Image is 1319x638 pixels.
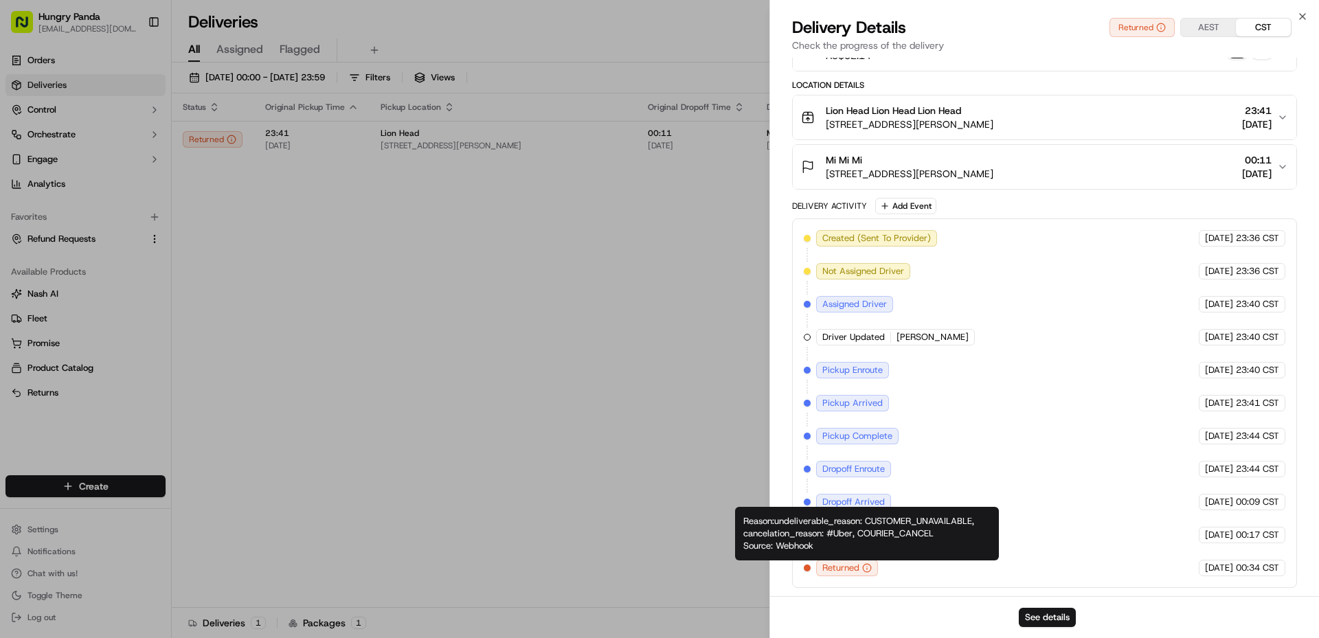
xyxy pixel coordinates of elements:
button: See details [1019,608,1076,627]
span: Lion Head Lion Head Lion Head [826,104,961,117]
p: Welcome 👋 [14,55,250,77]
span: [DATE] [1205,364,1233,376]
span: 23:44 CST [1236,463,1279,475]
img: Nash [14,14,41,41]
span: 00:34 CST [1236,562,1279,574]
button: Start new chat [234,135,250,152]
img: 8016278978528_b943e370aa5ada12b00a_72.png [29,131,54,156]
div: Location Details [792,80,1297,91]
span: Created (Sent To Provider) [822,232,931,244]
span: [DATE] [1205,232,1233,244]
div: Reason: undeliverable_reason: CUSTOMER_UNAVAILABLE, cancelation_reason: #Uber, COURIER_CANCEL [735,507,999,560]
span: [DATE] [1242,167,1272,181]
span: [DATE] [1205,496,1233,508]
span: [PERSON_NAME] [43,250,111,261]
button: Lion Head Lion Head Lion Head[STREET_ADDRESS][PERSON_NAME]23:41[DATE] [793,95,1296,139]
span: Returned [822,562,859,574]
img: 1736555255976-a54dd68f-1ca7-489b-9aae-adbdc363a1c4 [27,251,38,262]
div: 💻 [116,308,127,319]
div: Start new chat [62,131,225,145]
span: API Documentation [130,307,221,321]
span: 23:36 CST [1236,232,1279,244]
span: 23:40 CST [1236,331,1279,343]
span: • [114,250,119,261]
span: Dropoff Arrived [822,496,885,508]
a: 📗Knowledge Base [8,301,111,326]
span: Assigned Driver [822,298,887,310]
span: Pylon [137,341,166,351]
span: [DATE] [1205,463,1233,475]
p: Check the progress of the delivery [792,38,1297,52]
span: [DATE] [1205,265,1233,277]
img: 1736555255976-a54dd68f-1ca7-489b-9aae-adbdc363a1c4 [14,131,38,156]
input: Got a question? Start typing here... [36,89,247,103]
span: Driver Updated [822,331,885,343]
span: [STREET_ADDRESS][PERSON_NAME] [826,117,993,131]
a: 💻API Documentation [111,301,226,326]
span: [DATE] [1242,117,1272,131]
span: [DATE] [1205,529,1233,541]
span: Pickup Complete [822,430,892,442]
span: [DATE] [1205,562,1233,574]
button: See all [213,176,250,192]
button: Add Event [875,198,936,214]
span: [STREET_ADDRESS][PERSON_NAME] [826,167,993,181]
span: 00:17 CST [1236,529,1279,541]
button: AEST [1181,19,1236,36]
span: 23:36 CST [1236,265,1279,277]
span: 00:11 [1242,153,1272,167]
span: 8月27日 [122,250,154,261]
span: • [45,213,50,224]
a: Powered byPylon [97,340,166,351]
span: 23:44 CST [1236,430,1279,442]
span: Delivery Details [792,16,906,38]
span: Mi Mi Mi [826,153,862,167]
span: 9月17日 [53,213,85,224]
img: Asif Zaman Khan [14,237,36,259]
span: Dropoff Enroute [822,463,885,475]
div: 📗 [14,308,25,319]
div: Past conversations [14,179,92,190]
span: Knowledge Base [27,307,105,321]
button: Mi Mi Mi[STREET_ADDRESS][PERSON_NAME]00:11[DATE] [793,145,1296,189]
button: CST [1236,19,1291,36]
span: Source: Webhook [743,540,813,551]
span: 00:09 CST [1236,496,1279,508]
span: 23:41 [1242,104,1272,117]
span: [DATE] [1205,298,1233,310]
span: 23:41 CST [1236,397,1279,409]
span: [DATE] [1205,331,1233,343]
span: [DATE] [1205,397,1233,409]
span: [PERSON_NAME] [897,331,969,343]
span: 23:40 CST [1236,364,1279,376]
div: Delivery Activity [792,201,867,212]
span: Pickup Enroute [822,364,883,376]
span: 23:40 CST [1236,298,1279,310]
button: Returned [1109,18,1175,37]
div: We're available if you need us! [62,145,189,156]
span: [DATE] [1205,430,1233,442]
span: Not Assigned Driver [822,265,904,277]
span: Pickup Arrived [822,397,883,409]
